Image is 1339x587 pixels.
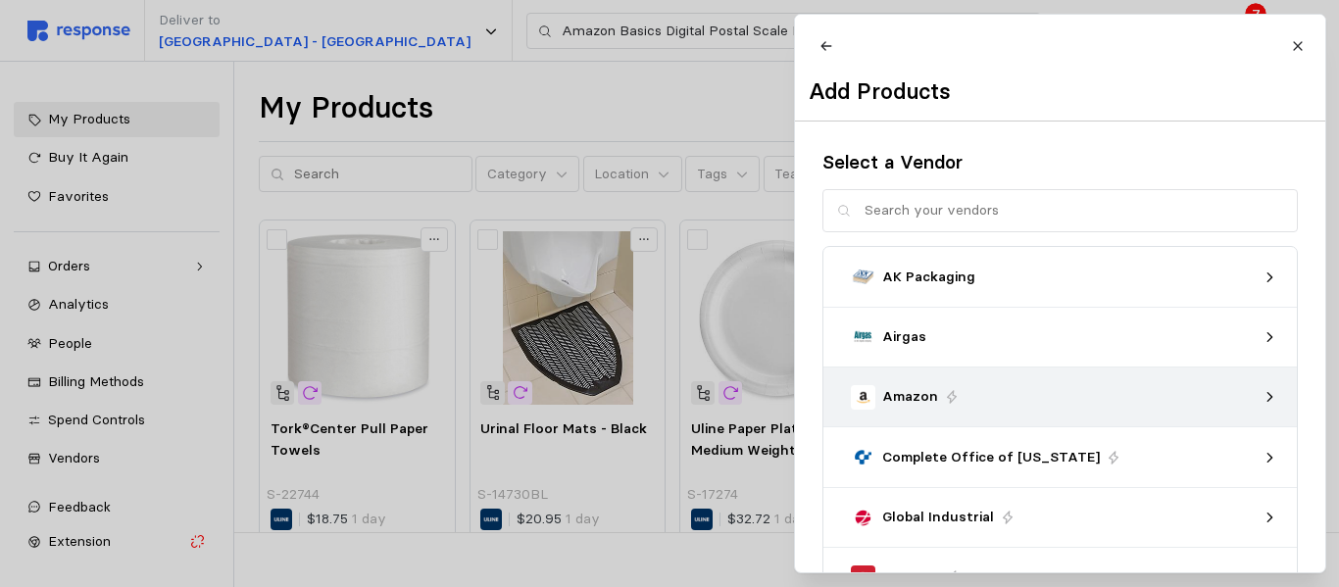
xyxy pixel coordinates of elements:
[882,267,975,288] p: AK Packaging
[865,190,1283,232] input: Search your vendors
[809,76,951,107] h2: Add Products
[882,326,926,348] p: Airgas
[822,149,1298,175] h3: Select a Vendor
[882,507,994,528] p: Global Industrial
[882,386,938,408] p: Amazon
[882,447,1100,468] p: Complete Office of [US_STATE]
